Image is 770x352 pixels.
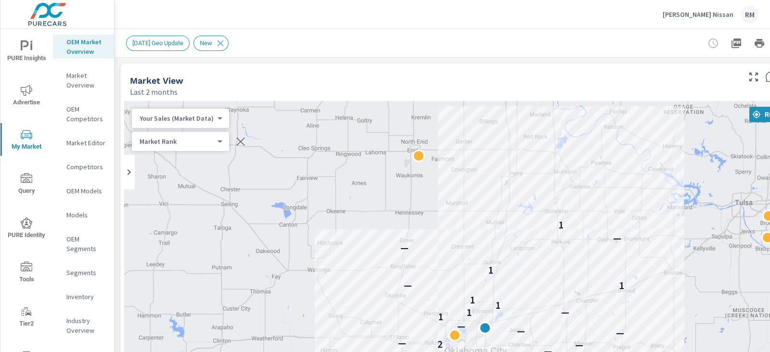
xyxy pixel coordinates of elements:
div: Market Editor [53,136,114,150]
button: "Export Report to PDF" [727,34,746,53]
span: Tier2 [3,306,50,329]
span: New [194,39,218,47]
div: Market Overview [53,68,114,92]
p: Market Rank [140,137,214,146]
p: Segments [66,268,106,277]
div: Competitors [53,160,114,174]
div: Inventory [53,289,114,304]
div: OEM Models [53,184,114,198]
p: 1 [488,264,493,276]
span: My Market [3,129,50,152]
p: 2 [437,339,443,350]
p: OEM Market Overview [66,37,106,56]
p: Market Overview [66,71,106,90]
div: New [193,36,229,51]
p: — [457,321,465,332]
span: Tools [3,262,50,285]
p: Market Editor [66,138,106,148]
span: PURE Insights [3,40,50,64]
p: — [575,339,583,351]
span: PURE Identity [3,217,50,241]
p: Inventory [66,292,106,302]
div: Your Sales (Market Data) [132,137,221,146]
p: 1 [558,219,564,231]
p: 1 [466,307,472,318]
span: [DATE] Geo Update [127,39,189,47]
p: 1 [495,300,500,311]
p: — [398,338,406,349]
p: — [616,327,624,339]
p: — [400,242,409,254]
p: Models [66,210,106,220]
p: OEM Competitors [66,104,106,124]
h5: Market View [130,75,183,86]
div: OEM Segments [53,232,114,256]
p: Your Sales (Market Data) [140,114,214,123]
p: OEM Models [66,186,106,196]
p: OEM Segments [66,234,106,253]
p: Last 2 months [130,86,178,98]
div: RM [741,6,758,23]
p: — [561,307,569,318]
p: 1 [438,311,443,323]
span: Advertise [3,85,50,108]
div: OEM Market Overview [53,35,114,59]
button: Make Fullscreen [746,69,761,85]
div: Models [53,208,114,222]
p: 1 [470,294,475,306]
button: Print Report [750,34,769,53]
div: Industry Overview [53,314,114,338]
p: — [517,326,525,337]
p: [PERSON_NAME] Nissan [663,10,733,19]
p: Industry Overview [66,316,106,335]
span: Query [3,173,50,197]
p: Competitors [66,162,106,172]
p: — [404,280,412,291]
div: OEM Competitors [53,102,114,126]
div: Segments [53,265,114,280]
div: Your Sales (Market Data) [132,114,221,123]
p: — [613,233,621,244]
p: 1 [619,280,624,291]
